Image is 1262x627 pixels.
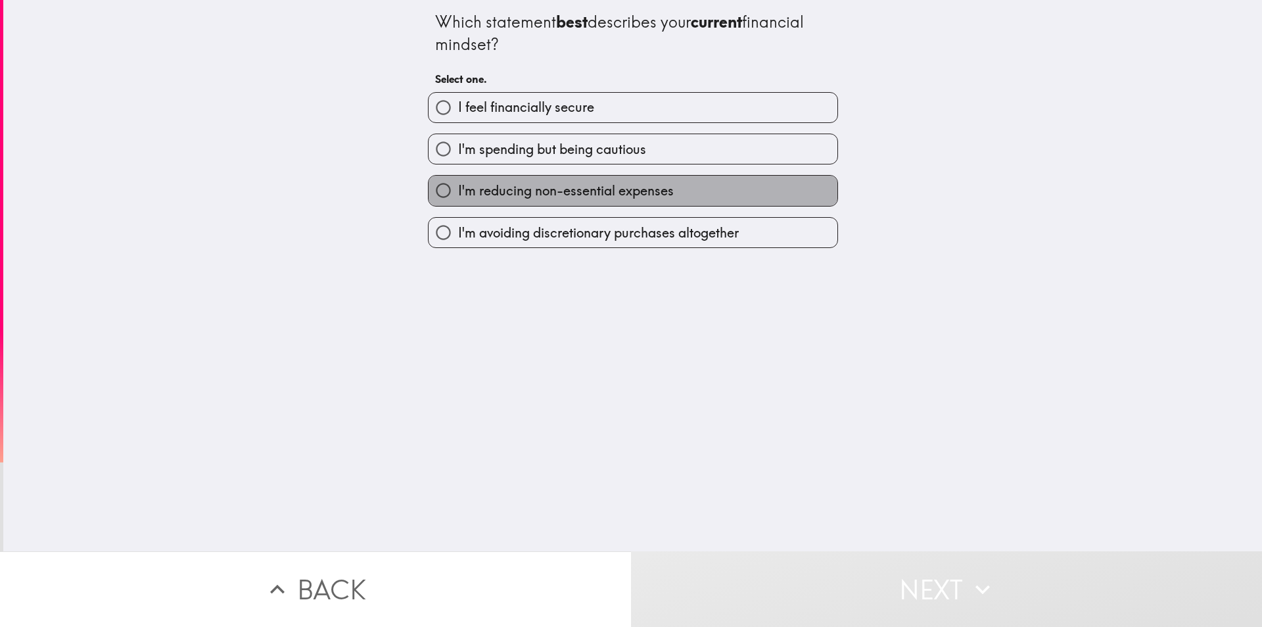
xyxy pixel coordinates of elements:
button: I feel financially secure [429,93,837,122]
span: I feel financially secure [458,98,594,116]
span: I'm spending but being cautious [458,140,646,159]
span: I'm reducing non-essential expenses [458,182,674,200]
div: Which statement describes your financial mindset? [435,11,831,55]
b: current [691,12,742,32]
button: I'm avoiding discretionary purchases altogether [429,218,837,247]
b: best [556,12,588,32]
button: I'm reducing non-essential expenses [429,176,837,205]
button: Next [631,551,1262,627]
span: I'm avoiding discretionary purchases altogether [458,224,739,242]
h6: Select one. [435,72,831,86]
button: I'm spending but being cautious [429,134,837,164]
